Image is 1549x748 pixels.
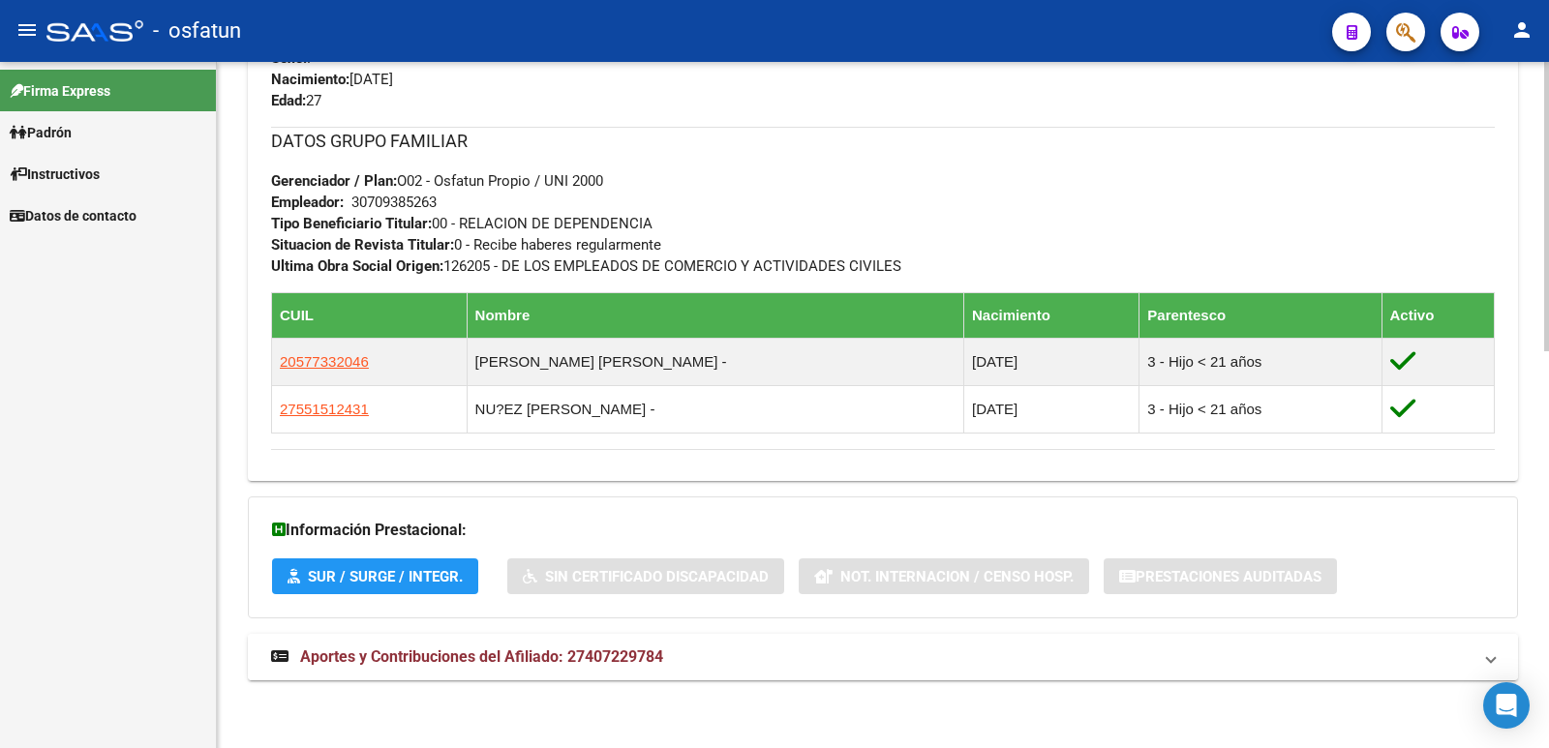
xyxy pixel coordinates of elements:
[248,634,1518,680] mat-expansion-panel-header: Aportes y Contribuciones del Afiliado: 27407229784
[963,385,1139,433] td: [DATE]
[271,71,393,88] span: [DATE]
[271,194,344,211] strong: Empleador:
[308,568,463,585] span: SUR / SURGE / INTEGR.
[1104,558,1337,594] button: Prestaciones Auditadas
[271,128,1495,155] h3: DATOS GRUPO FAMILIAR
[271,236,454,254] strong: Situacion de Revista Titular:
[272,517,1494,544] h3: Información Prestacional:
[271,172,397,190] strong: Gerenciador / Plan:
[963,338,1139,385] td: [DATE]
[467,338,963,385] td: [PERSON_NAME] [PERSON_NAME] -
[467,385,963,433] td: NU?EZ [PERSON_NAME] -
[271,49,307,67] strong: Sexo:
[467,292,963,338] th: Nombre
[271,49,315,67] span: F
[1382,292,1495,338] th: Activo
[840,568,1074,585] span: Not. Internacion / Censo Hosp.
[351,192,437,213] div: 30709385263
[271,215,653,232] span: 00 - RELACION DE DEPENDENCIA
[1139,385,1382,433] td: 3 - Hijo < 21 años
[153,10,241,52] span: - osfatun
[1139,292,1382,338] th: Parentesco
[271,92,306,109] strong: Edad:
[271,92,321,109] span: 27
[271,257,443,275] strong: Ultima Obra Social Origen:
[272,292,468,338] th: CUIL
[10,164,100,185] span: Instructivos
[1510,18,1534,42] mat-icon: person
[15,18,39,42] mat-icon: menu
[10,122,72,143] span: Padrón
[271,215,432,232] strong: Tipo Beneficiario Titular:
[507,558,784,594] button: Sin Certificado Discapacidad
[300,647,663,666] span: Aportes y Contribuciones del Afiliado: 27407229784
[271,71,349,88] strong: Nacimiento:
[545,568,769,585] span: Sin Certificado Discapacidad
[272,558,478,594] button: SUR / SURGE / INTEGR.
[1136,568,1321,585] span: Prestaciones Auditadas
[1139,338,1382,385] td: 3 - Hijo < 21 años
[10,205,137,226] span: Datos de contacto
[280,353,369,370] span: 20577332046
[280,401,369,417] span: 27551512431
[1483,682,1530,729] div: Open Intercom Messenger
[271,172,603,190] span: O02 - Osfatun Propio / UNI 2000
[10,80,110,102] span: Firma Express
[271,236,661,254] span: 0 - Recibe haberes regularmente
[271,257,901,275] span: 126205 - DE LOS EMPLEADOS DE COMERCIO Y ACTIVIDADES CIVILES
[963,292,1139,338] th: Nacimiento
[799,558,1089,594] button: Not. Internacion / Censo Hosp.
